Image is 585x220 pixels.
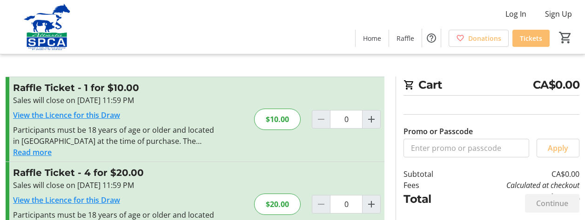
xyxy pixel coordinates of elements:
span: Home [363,33,381,43]
a: Tickets [512,30,550,47]
h2: Cart [403,77,579,96]
span: Tickets [520,33,542,43]
button: Help [422,29,441,47]
span: Log In [505,8,526,19]
button: Cart [557,29,574,46]
a: Raffle [389,30,422,47]
input: Raffle Ticket Quantity [330,195,363,214]
label: Promo or Passcode [403,126,473,137]
td: Subtotal [403,168,454,180]
button: Log In [498,6,534,21]
span: Raffle [397,33,414,43]
div: Sales will close on [DATE] 11:59 PM [13,95,216,106]
span: CA$0.00 [533,77,580,93]
h3: Raffle Ticket - 4 for $20.00 [13,166,216,180]
img: Alberta SPCA's Logo [6,4,88,50]
span: Apply [548,142,568,154]
button: Sign Up [538,6,579,21]
a: Home [356,30,389,47]
input: Raffle Ticket Quantity [330,110,363,129]
div: Sales will close on [DATE] 11:59 PM [13,180,216,191]
input: Enter promo or passcode [403,139,529,157]
span: Donations [468,33,501,43]
h3: Raffle Ticket - 1 for $10.00 [13,81,216,95]
button: Apply [537,139,579,157]
div: $10.00 [254,109,301,130]
button: Increment by one [363,110,380,128]
button: Read more [13,147,52,158]
td: CA$0.00 [454,168,579,180]
button: Increment by one [363,195,380,213]
td: Calculated at checkout [454,180,579,191]
div: $20.00 [254,194,301,215]
span: Sign Up [545,8,572,19]
a: View the Licence for this Draw [13,110,120,120]
td: Fees [403,180,454,191]
a: View the Licence for this Draw [13,195,120,205]
a: Donations [449,30,509,47]
div: Participants must be 18 years of age or older and located in [GEOGRAPHIC_DATA] at the time of pur... [13,124,216,147]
